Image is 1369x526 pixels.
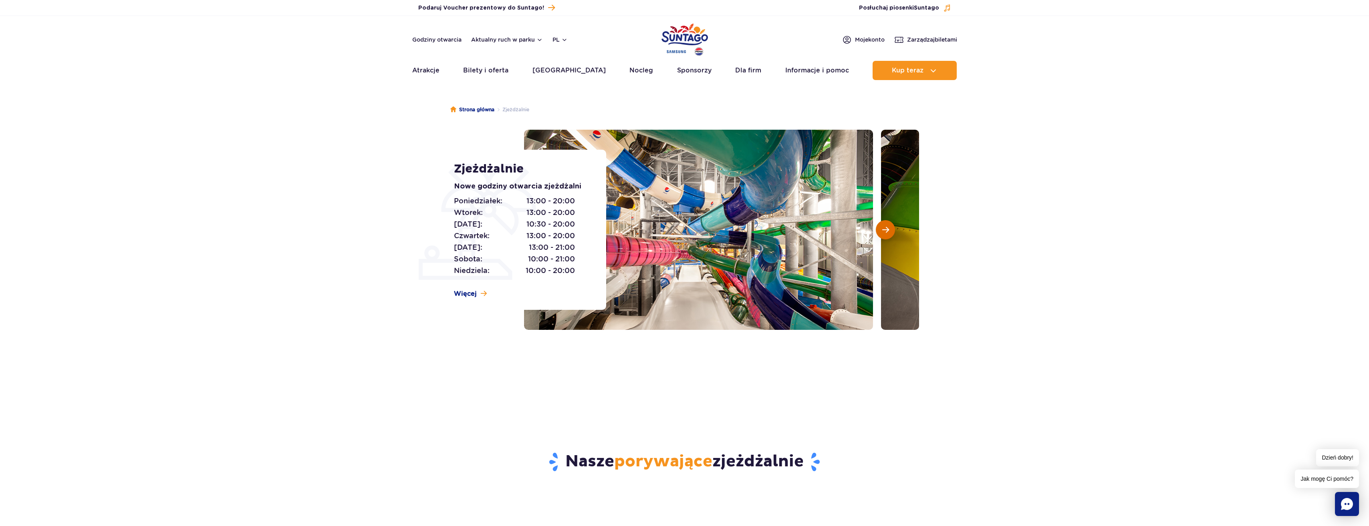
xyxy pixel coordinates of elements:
span: Jak mogę Ci pomóc? [1295,470,1359,488]
span: Moje konto [855,36,885,44]
a: Atrakcje [412,61,440,80]
a: Park of Poland [661,20,708,57]
span: 10:00 - 20:00 [526,265,575,276]
a: Podaruj Voucher prezentowy do Suntago! [418,2,555,13]
li: Zjeżdżalnie [494,106,529,114]
a: Bilety i oferta [463,61,508,80]
span: 10:30 - 20:00 [526,219,575,230]
span: [DATE]: [454,242,482,253]
span: 13:00 - 21:00 [529,242,575,253]
button: Kup teraz [873,61,957,80]
button: pl [552,36,568,44]
span: Poniedziałek: [454,195,502,207]
span: Wtorek: [454,207,483,218]
span: porywające [614,452,712,472]
span: 10:00 - 21:00 [528,253,575,265]
span: [DATE]: [454,219,482,230]
span: Dzień dobry! [1316,449,1359,466]
div: Chat [1335,492,1359,516]
a: Zarządzajbiletami [894,35,957,44]
button: Aktualny ruch w parku [471,36,543,43]
a: Sponsorzy [677,61,712,80]
p: Nowe godziny otwarcia zjeżdżalni [454,181,588,192]
a: Mojekonto [842,35,885,44]
span: 13:00 - 20:00 [526,207,575,218]
span: Sobota: [454,253,482,265]
a: Dla firm [735,61,761,80]
button: Posłuchaj piosenkiSuntago [859,4,951,12]
button: Następny slajd [876,220,895,239]
a: Więcej [454,289,487,298]
a: Informacje i pomoc [785,61,849,80]
span: Podaruj Voucher prezentowy do Suntago! [418,4,544,12]
span: 13:00 - 20:00 [526,230,575,241]
a: Godziny otwarcia [412,36,462,44]
span: Niedziela: [454,265,490,276]
span: Suntago [914,5,939,11]
a: [GEOGRAPHIC_DATA] [532,61,606,80]
span: Zarządzaj biletami [907,36,957,44]
span: Kup teraz [892,67,923,74]
span: Czwartek: [454,230,490,241]
h1: Zjeżdżalnie [454,162,588,176]
a: Nocleg [629,61,653,80]
a: Strona główna [450,106,494,114]
span: 13:00 - 20:00 [526,195,575,207]
span: Więcej [454,289,477,298]
span: Posłuchaj piosenki [859,4,939,12]
h2: Nasze zjeżdżalnie [450,452,919,472]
